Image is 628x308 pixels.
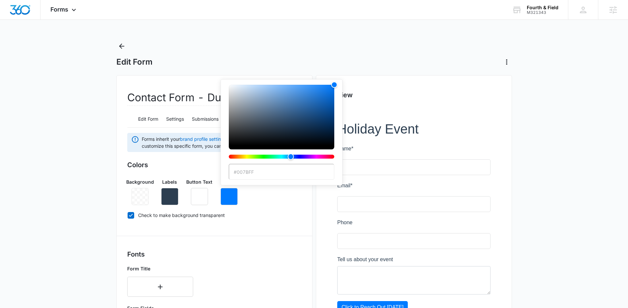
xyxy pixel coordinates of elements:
[142,136,298,149] span: Forms inherit your by default. If you need to customize this specific form, you can make individu...
[127,160,302,170] h3: Colors
[127,212,302,219] label: Check to make background transparent
[229,164,334,180] input: color-picker-input
[116,41,127,51] button: Back
[50,6,68,13] span: Forms
[229,85,334,164] div: color-picker
[116,57,153,67] h1: Edit Form
[186,178,212,185] p: Button Text
[126,178,154,185] p: Background
[527,10,558,15] div: account id
[138,111,158,127] button: Edit Form
[527,5,558,10] div: account name
[127,249,302,259] h3: Fonts
[229,85,334,145] div: Color
[180,136,226,142] a: brand profile settings
[191,188,208,205] button: Remove
[192,111,219,127] button: Submissions
[127,265,193,272] p: Form Title
[229,85,334,180] div: color-picker-container
[162,178,177,185] p: Labels
[327,90,501,100] h2: Preview
[161,188,178,205] button: Remove
[229,155,334,159] div: Hue
[166,111,184,127] button: Settings
[4,183,66,189] span: Click to Reach Out [DATE]
[221,188,238,205] button: Remove
[127,90,265,106] h2: Contact Form - Duplicate
[501,57,512,67] button: Actions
